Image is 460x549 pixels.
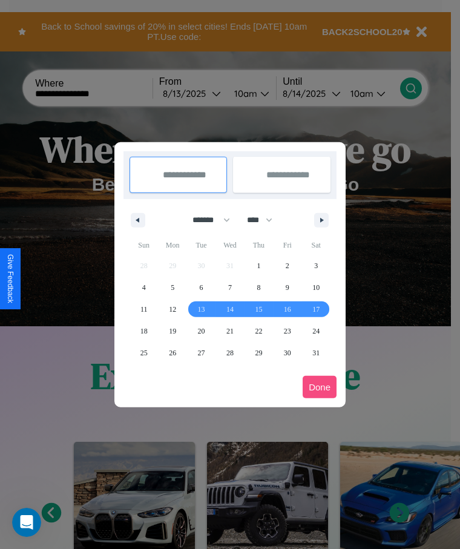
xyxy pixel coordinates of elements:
[158,277,186,298] button: 5
[158,235,186,255] span: Mon
[198,320,205,342] span: 20
[312,277,320,298] span: 10
[228,277,232,298] span: 7
[215,298,244,320] button: 14
[130,298,158,320] button: 11
[140,298,148,320] span: 11
[226,298,234,320] span: 14
[273,277,301,298] button: 9
[158,342,186,364] button: 26
[284,298,291,320] span: 16
[245,320,273,342] button: 22
[302,342,330,364] button: 31
[286,277,289,298] span: 9
[158,298,186,320] button: 12
[226,320,234,342] span: 21
[215,277,244,298] button: 7
[245,342,273,364] button: 29
[226,342,234,364] span: 28
[273,342,301,364] button: 30
[273,298,301,320] button: 16
[273,255,301,277] button: 2
[142,277,146,298] span: 4
[130,235,158,255] span: Sun
[255,320,262,342] span: 22
[312,320,320,342] span: 24
[187,235,215,255] span: Tue
[257,277,260,298] span: 8
[215,235,244,255] span: Wed
[187,342,215,364] button: 27
[314,255,318,277] span: 3
[140,342,148,364] span: 25
[273,235,301,255] span: Fri
[302,277,330,298] button: 10
[169,298,176,320] span: 12
[198,298,205,320] span: 13
[215,320,244,342] button: 21
[255,298,262,320] span: 15
[245,235,273,255] span: Thu
[171,277,174,298] span: 5
[169,342,176,364] span: 26
[284,342,291,364] span: 30
[6,254,15,303] div: Give Feedback
[284,320,291,342] span: 23
[140,320,148,342] span: 18
[187,320,215,342] button: 20
[257,255,260,277] span: 1
[312,298,320,320] span: 17
[255,342,262,364] span: 29
[302,320,330,342] button: 24
[187,298,215,320] button: 13
[302,298,330,320] button: 17
[130,277,158,298] button: 4
[187,277,215,298] button: 6
[130,320,158,342] button: 18
[12,508,41,537] iframe: Intercom live chat
[312,342,320,364] span: 31
[158,320,186,342] button: 19
[302,255,330,277] button: 3
[130,342,158,364] button: 25
[245,298,273,320] button: 15
[302,235,330,255] span: Sat
[200,277,203,298] span: 6
[303,376,337,398] button: Done
[198,342,205,364] span: 27
[245,277,273,298] button: 8
[215,342,244,364] button: 28
[245,255,273,277] button: 1
[169,320,176,342] span: 19
[286,255,289,277] span: 2
[273,320,301,342] button: 23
